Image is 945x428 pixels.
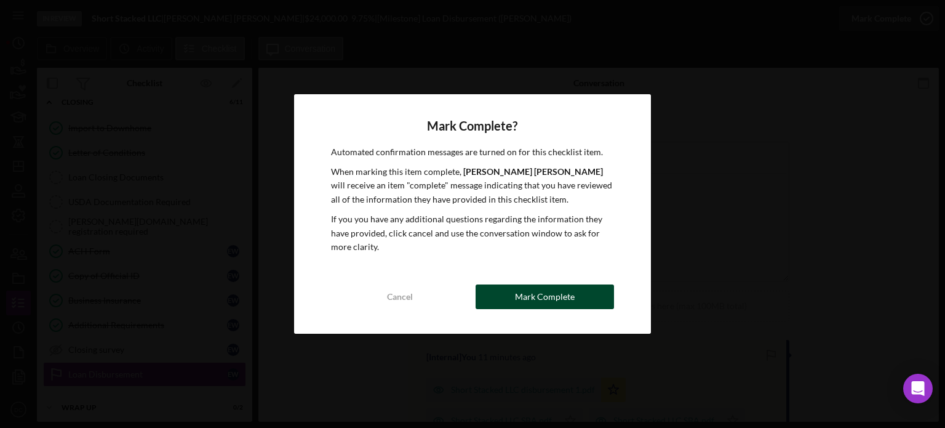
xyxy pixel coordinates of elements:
[903,374,933,403] div: Open Intercom Messenger
[476,285,614,309] button: Mark Complete
[331,165,615,206] p: When marking this item complete, will receive an item "complete" message indicating that you have...
[331,119,615,133] h4: Mark Complete?
[331,285,469,309] button: Cancel
[515,285,575,309] div: Mark Complete
[331,145,615,159] p: Automated confirmation messages are turned on for this checklist item.
[463,166,603,177] b: [PERSON_NAME] [PERSON_NAME]
[331,212,615,254] p: If you you have any additional questions regarding the information they have provided, click canc...
[387,285,413,309] div: Cancel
